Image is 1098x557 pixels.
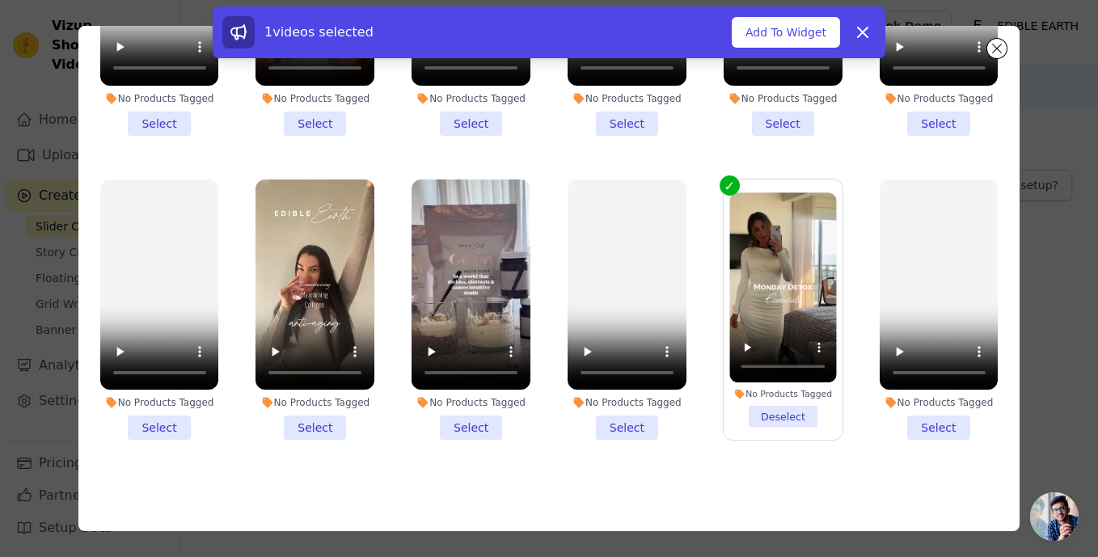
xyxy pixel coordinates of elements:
div: No Products Tagged [100,92,219,105]
div: Open chat [1030,492,1079,541]
div: No Products Tagged [255,396,374,409]
div: No Products Tagged [880,396,999,409]
div: No Products Tagged [724,92,843,105]
div: No Products Tagged [100,396,219,409]
div: No Products Tagged [568,92,686,105]
div: No Products Tagged [412,92,530,105]
button: Add To Widget [732,17,840,48]
div: No Products Tagged [880,92,999,105]
div: No Products Tagged [729,388,836,399]
div: No Products Tagged [568,396,686,409]
span: 1 videos selected [264,24,374,40]
div: No Products Tagged [255,92,374,105]
div: No Products Tagged [412,396,530,409]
